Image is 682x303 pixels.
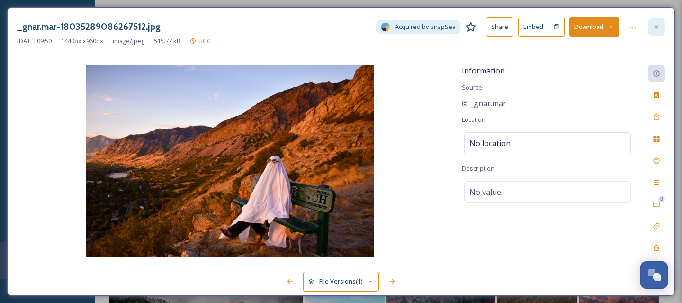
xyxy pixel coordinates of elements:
[462,115,485,124] span: Location
[17,65,442,257] img: _gnar.mar-18035289086267512.jpg
[303,272,379,291] button: File Versions(1)
[154,37,180,46] span: 515.77 kB
[395,22,456,31] span: Acquired by SnapSea
[462,65,505,76] span: Information
[462,164,494,173] span: Description
[61,37,103,46] span: 1440 px x 960 px
[462,98,506,109] a: _gnar.mar
[569,17,619,37] button: Download
[17,20,161,34] h3: _gnar.mar-18035289086267512.jpg
[518,18,548,37] button: Embed
[469,186,503,198] span: No value.
[381,22,390,32] img: snapsea-logo.png
[113,37,144,46] span: image/jpeg
[462,83,482,92] span: Source
[469,138,511,149] span: No location
[198,37,211,45] span: UGC
[470,98,506,109] span: _gnar.mar
[640,261,668,289] button: Open Chat
[17,37,52,46] span: [DATE] 09:50
[486,17,513,37] button: Share
[658,196,665,202] div: 0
